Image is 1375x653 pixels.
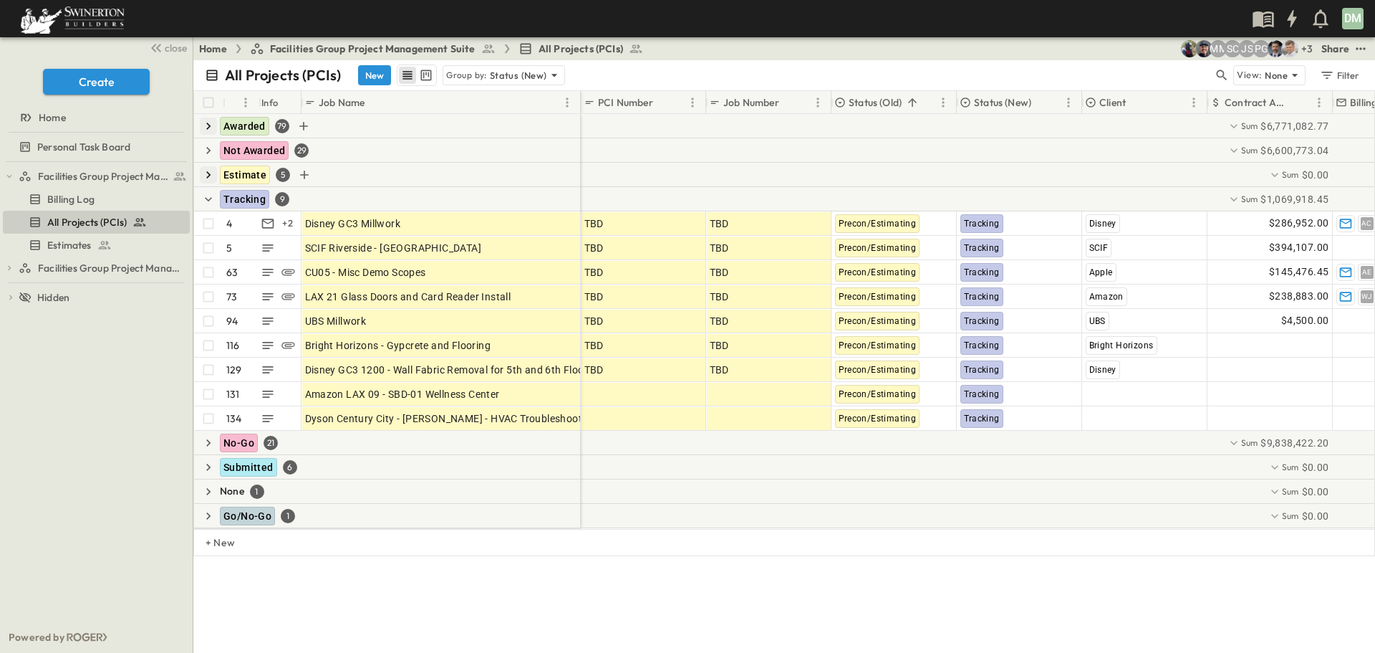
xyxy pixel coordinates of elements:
span: Disney [1089,365,1116,375]
p: 129 [226,363,242,377]
span: Billing Log [47,192,95,206]
span: Amazon [1089,292,1124,302]
a: Estimates [3,235,187,255]
p: PCI Number [598,95,653,110]
a: All Projects (PCIs) [518,42,643,56]
img: Aaron Anderson (aaron.anderson@swinerton.com) [1281,40,1298,57]
button: Sort [656,95,672,110]
span: All Projects (PCIs) [539,42,623,56]
button: Sort [367,95,383,110]
div: 5 [276,168,290,182]
span: CU05 - Misc Demo Scopes [305,265,426,280]
span: Home [39,110,66,125]
span: SCIF Riverside - [GEOGRAPHIC_DATA] [305,241,482,255]
span: Tracking [964,292,1000,302]
button: Menu [559,94,576,111]
span: $0.00 [1302,460,1329,475]
span: Disney [1089,219,1116,229]
span: $394,107.00 [1269,239,1328,256]
p: Client [1099,95,1126,110]
div: Facilities Group Project Management Suite (Copy)test [3,257,190,280]
nav: breadcrumbs [199,42,652,56]
p: + 3 [1301,42,1316,56]
p: Sum [1282,461,1299,473]
p: 63 [226,265,238,280]
button: Create [43,69,150,95]
div: 79 [275,119,289,133]
span: WJ [1361,296,1373,297]
a: Home [199,42,227,56]
p: Sum [1241,144,1258,156]
span: Facilities Group Project Management Suite [270,42,476,56]
div: Info [259,91,301,114]
button: Menu [935,94,952,111]
span: close [165,41,187,55]
span: Tracking [964,340,1000,351]
span: TBD [584,241,604,255]
span: $1,069,918.45 [1260,192,1328,206]
p: All Projects (PCIs) [225,65,341,85]
button: Add Row in Group [295,118,312,135]
span: $286,952.00 [1269,215,1328,232]
p: Sum [1282,168,1299,181]
button: Sort [1129,95,1144,110]
div: Pat Gil (pgil@swinerton.com) [1253,40,1270,57]
span: TBD [710,338,729,353]
span: Precon/Estimating [839,219,917,229]
span: $238,883.00 [1269,288,1328,305]
span: Tracking [964,365,1000,375]
img: Mark Sotelo (mark.sotelo@swinerton.com) [1195,40,1212,57]
span: TBD [710,363,729,377]
div: Share [1321,42,1349,56]
p: None [1265,68,1288,82]
span: Precon/Estimating [839,365,917,375]
button: New [358,65,391,85]
span: Estimate [223,169,266,181]
div: DM [1342,8,1364,29]
div: Personal Task Boardtest [3,135,190,158]
button: close [144,37,190,57]
div: Info [261,82,279,123]
p: 94 [226,314,238,328]
button: test [1352,40,1369,57]
span: Facilities Group Project Management Suite [38,169,169,183]
div: Juan Sanchez (juan.sanchez@swinerton.com) [1238,40,1255,57]
div: # [223,91,259,114]
div: Facilities Group Project Management Suitetest [3,165,190,188]
span: Personal Task Board [37,140,130,154]
p: 116 [226,338,240,353]
a: Facilities Group Project Management Suite (Copy) [19,258,187,278]
div: Estimatestest [3,234,190,257]
button: Sort [1034,95,1050,110]
p: 5 [226,241,232,255]
span: No-Go [223,437,254,449]
span: Hidden [37,290,69,305]
span: Go/No-Go [223,510,271,522]
p: Sum [1241,193,1258,205]
button: Sort [782,95,798,110]
p: Sum [1282,510,1299,522]
span: Disney GC3 1200 - Wall Fabric Removal for 5th and 6th Floor [305,363,589,377]
div: 9 [275,192,289,206]
span: Tracking [223,194,266,205]
span: Precon/Estimating [839,316,917,326]
p: Sum [1241,437,1258,449]
p: Sum [1241,120,1258,132]
p: Job Number [723,95,779,110]
button: Sort [904,95,920,110]
p: Contract Amount [1225,95,1292,110]
span: Tracking [964,389,1000,399]
span: TBD [584,314,604,328]
span: TBD [584,216,604,231]
button: Filter [1314,65,1364,85]
span: $6,771,082.77 [1260,119,1328,133]
button: Menu [684,94,701,111]
a: Personal Task Board [3,137,187,157]
div: 1 [250,485,264,499]
div: + 2 [279,215,296,232]
span: Tracking [964,219,1000,229]
span: Awarded [223,120,266,132]
p: 4 [226,216,232,231]
p: Status (Old) [849,95,902,110]
p: Status (New) [974,95,1031,110]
